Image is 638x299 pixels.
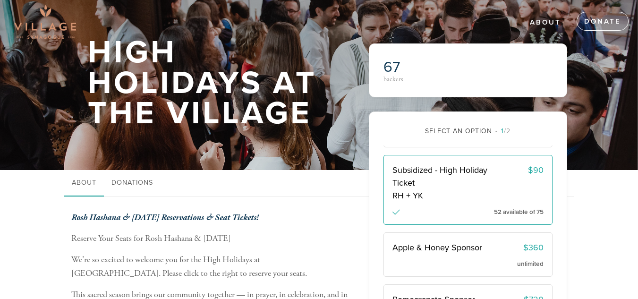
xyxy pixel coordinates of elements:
b: Rosh Hashana & [DATE] Reservations & Seat Tickets! [71,212,258,223]
a: Donate [577,12,629,31]
span: 52 [494,208,502,216]
div: Select an option [383,126,553,136]
span: available of [503,208,535,216]
span: 67 [383,58,400,76]
span: 90 [533,165,544,175]
a: About [64,170,104,196]
img: Village-sdquare-png-1_0.png [14,5,76,39]
span: RH + YK [392,189,494,202]
span: Subsidized - High Holiday Ticket [392,165,487,188]
span: $ [528,165,533,175]
span: Apple & Honey Sponsor [392,242,482,253]
span: 75 [536,208,544,216]
span: /2 [495,127,510,135]
div: backers [383,76,465,83]
span: 360 [528,242,544,253]
p: Reserve Your Seats for Rosh Hashana & [DATE] [71,232,355,246]
a: Donations [104,170,161,196]
span: $ [523,242,528,253]
span: unlimited [517,260,544,268]
h1: High Holidays At The Village [88,37,338,129]
span: 1 [501,127,504,135]
a: About [523,14,568,32]
p: We're so excited to welcome you for the High Holidays at [GEOGRAPHIC_DATA]. Please click to the r... [71,253,355,281]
